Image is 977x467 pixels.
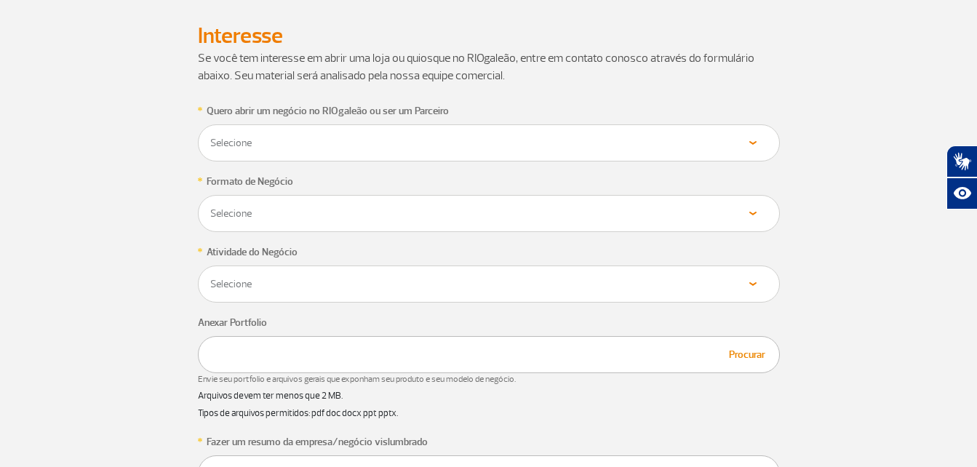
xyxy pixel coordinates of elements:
div: Plugin de acessibilidade da Hand Talk. [946,145,977,209]
label: Formato de Negócio [207,174,293,189]
button: Procurar [725,346,770,363]
small: Arquivos devem ter menos que 2 MB. [198,390,343,402]
small: Tipos de arquivos permitidos: pdf doc docx ppt pptx. [198,407,398,419]
label: Quero abrir um negócio no RIOgaleão ou ser um Parceiro [207,103,449,119]
label: Fazer um resumo da empresa/negócio vislumbrado [207,434,428,450]
label: Anexar Portfolio [198,315,267,330]
button: Abrir recursos assistivos. [946,177,977,209]
p: Se você tem interesse em abrir uma loja ou quiosque no RIOgaleão, entre em contato conosco atravé... [198,49,780,84]
span: Envie seu portfolio e arquivos gerais que exponham seu produto e seu modelo de negócio. [198,373,780,386]
button: Abrir tradutor de língua de sinais. [946,145,977,177]
h2: Interesse [198,23,780,49]
label: Atividade do Negócio [207,244,298,260]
